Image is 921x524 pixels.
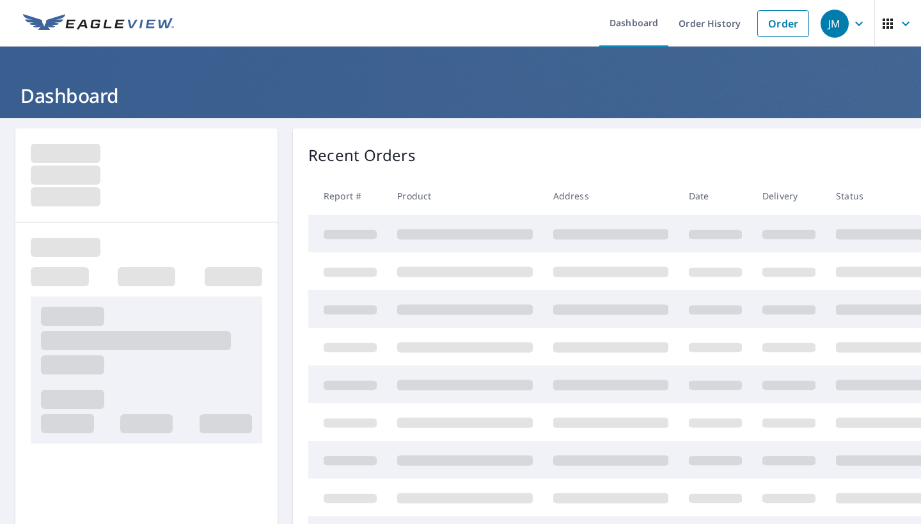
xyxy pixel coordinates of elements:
[308,144,416,167] p: Recent Orders
[387,177,543,215] th: Product
[23,14,174,33] img: EV Logo
[15,82,906,109] h1: Dashboard
[752,177,826,215] th: Delivery
[543,177,679,215] th: Address
[757,10,809,37] a: Order
[308,177,387,215] th: Report #
[821,10,849,38] div: JM
[679,177,752,215] th: Date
